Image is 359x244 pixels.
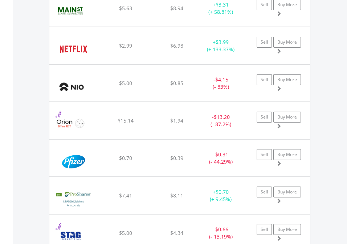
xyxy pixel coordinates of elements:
[216,39,229,45] span: $3.99
[198,151,244,165] div: - (- 44.29%)
[198,226,244,240] div: - (- 13.19%)
[53,111,90,137] img: EQU.US.ONL.png
[170,155,183,161] span: $0.39
[257,74,272,85] a: Sell
[198,76,244,91] div: - (- 83%)
[170,80,183,87] span: $0.85
[53,36,94,62] img: EQU.US.NFLX.png
[53,186,95,212] img: EQU.US.NOBL.png
[198,1,244,16] div: + (+ 58.81%)
[53,149,94,175] img: EQU.US.PFE.png
[257,224,272,235] a: Sell
[119,229,132,236] span: $5.00
[215,226,228,233] span: $0.66
[257,149,272,160] a: Sell
[273,37,301,48] a: Buy More
[216,188,229,195] span: $0.70
[53,74,90,100] img: EQU.US.NIO.png
[119,192,132,199] span: $7.41
[273,74,301,85] a: Buy More
[273,149,301,160] a: Buy More
[257,187,272,197] a: Sell
[214,113,230,120] span: $13.20
[215,76,228,83] span: $4.15
[198,188,244,203] div: + (+ 9.45%)
[273,187,301,197] a: Buy More
[215,151,228,158] span: $0.31
[273,224,301,235] a: Buy More
[170,229,183,236] span: $4.34
[198,39,244,53] div: + (+ 133.37%)
[257,112,272,123] a: Sell
[119,42,132,49] span: $2.99
[170,42,183,49] span: $6.98
[216,1,229,8] span: $3.31
[170,192,183,199] span: $8.11
[118,117,134,124] span: $15.14
[170,5,183,12] span: $8.94
[119,155,132,161] span: $0.70
[119,5,132,12] span: $5.63
[119,80,132,87] span: $5.00
[170,117,183,124] span: $1.94
[198,113,244,128] div: - (- 87.2%)
[273,112,301,123] a: Buy More
[257,37,272,48] a: Sell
